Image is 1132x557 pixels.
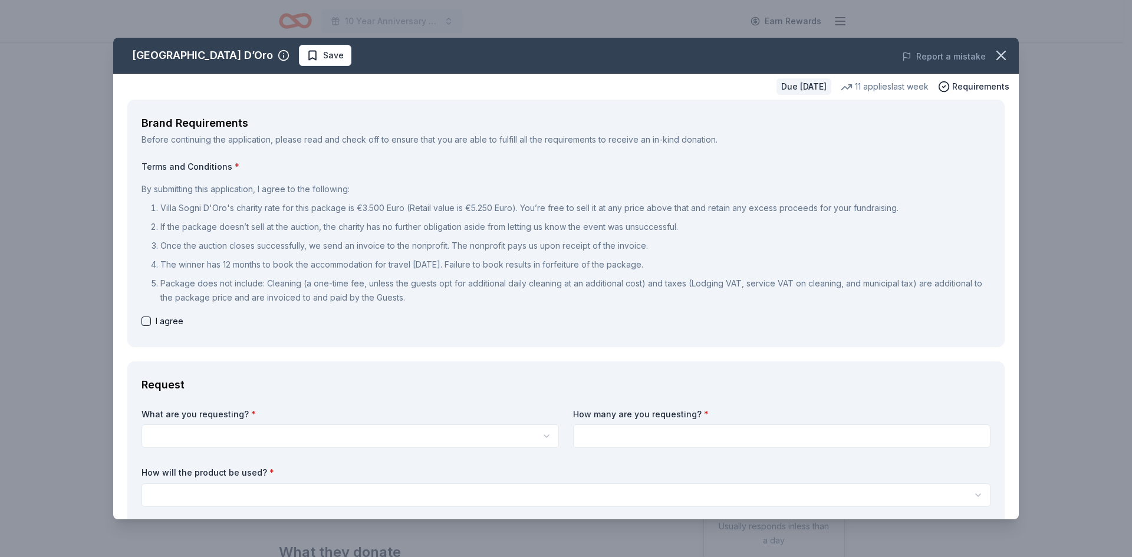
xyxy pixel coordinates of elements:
span: I agree [156,314,183,328]
span: Requirements [952,80,1009,94]
label: How will the product be used? [141,467,990,479]
p: By submitting this application, I agree to the following: [141,182,990,196]
div: Brand Requirements [141,114,990,133]
label: How many are you requesting? [573,408,990,420]
div: Due [DATE] [776,78,831,95]
div: [GEOGRAPHIC_DATA] D’Oro [132,46,273,65]
div: Before continuing the application, please read and check off to ensure that you are able to fulfi... [141,133,990,147]
p: If the package doesn’t sell at the auction, the charity has no further obligation aside from lett... [160,220,990,234]
p: Villa Sogni D'Oro's charity rate for this package is €3.500 Euro (Retail value is €5.250 Euro). Y... [160,201,990,215]
div: Request [141,375,990,394]
button: Requirements [938,80,1009,94]
button: Save [299,45,351,66]
p: Package does not include: Cleaning (a one-time fee, unless the guests opt for additional daily cl... [160,276,990,305]
button: Report a mistake [902,50,986,64]
p: The winner has 12 months to book the accommodation for travel [DATE]. Failure to book results in ... [160,258,990,272]
label: Terms and Conditions [141,161,990,173]
div: 11 applies last week [841,80,929,94]
span: Save [323,48,344,62]
p: Once the auction closes successfully, we send an invoice to the nonprofit. The nonprofit pays us ... [160,239,990,253]
label: What are you requesting? [141,408,559,420]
